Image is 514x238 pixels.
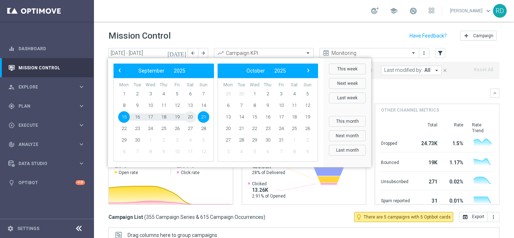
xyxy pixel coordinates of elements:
span: September [138,68,164,74]
span: 3 [275,88,287,100]
span: 6 [118,146,130,157]
div: Execute [8,122,78,129]
th: weekday [157,82,171,88]
a: [PERSON_NAME]keyboard_arrow_down [449,5,493,16]
i: keyboard_arrow_right [78,103,85,109]
button: keyboard_arrow_down [490,88,500,98]
span: 8 [118,100,130,111]
span: 19 [171,111,183,123]
th: weekday [301,82,314,88]
span: 22 [249,123,260,134]
a: Settings [17,226,39,231]
button: Mission Control [8,65,85,71]
button: Last modified by: All arrow_drop_down [381,66,442,75]
bs-datepicker-navigation-view: ​ ​ ​ [219,66,313,75]
span: Explore [18,85,78,89]
bs-datepicker-navigation-view: ​ ​ ​ [115,66,209,75]
i: track_changes [8,141,15,148]
button: more_vert [488,212,500,222]
button: Last week [329,92,366,103]
div: 19K [419,156,437,168]
span: 29 [222,88,234,100]
span: 28 [198,123,209,134]
span: 23 [132,123,143,134]
th: weekday [131,82,144,88]
span: 25 [158,123,170,134]
div: track_changes Analyze keyboard_arrow_right [8,142,85,147]
span: 30 [236,88,247,100]
h3: Campaign List [108,214,265,220]
div: 0.01% [446,194,463,206]
a: Optibot [18,173,76,192]
span: 10 [275,100,287,111]
bs-daterangepicker-container: calendar [108,58,371,167]
span: 15 [118,111,130,123]
i: equalizer [8,46,15,52]
span: 28% of Delivered [252,170,285,176]
span: 11 [184,146,196,157]
span: 3 [145,88,156,100]
div: play_circle_outline Execute keyboard_arrow_right [8,122,85,128]
i: filter_alt [437,50,444,56]
div: 1.5% [446,137,463,148]
span: 15 [249,111,260,123]
span: 29 [118,134,130,146]
div: Optibot [8,173,85,192]
div: Explore [8,84,78,90]
span: 355 Campaign Series & 615 Campaign Occurrences [146,214,264,220]
i: lightbulb_outline [356,214,362,220]
span: ‹ [115,66,124,75]
div: person_search Explore keyboard_arrow_right [8,84,85,90]
multiple-options-button: Export to CSV [459,214,500,220]
div: RD [493,4,507,18]
span: 26 [302,123,313,134]
i: add [463,33,469,39]
span: 8 [145,146,156,157]
a: Mission Control [18,58,85,77]
span: 20 [222,123,234,134]
ng-select: Monitoring [320,48,419,58]
span: 7 [198,88,209,100]
span: 1 [249,88,260,100]
th: weekday [117,82,131,88]
button: › [303,66,313,75]
i: arrow_drop_down [433,67,440,74]
span: Last modified by: [384,67,423,73]
span: 2 [302,134,313,146]
div: 31 [419,194,437,206]
span: 13.26K [252,187,286,193]
span: 10 [171,146,183,157]
button: arrow_forward [198,48,208,58]
button: September [134,66,169,75]
span: 9 [262,100,274,111]
span: 2 [262,88,274,100]
th: weekday [274,82,288,88]
button: Data Studio keyboard_arrow_right [8,161,85,166]
span: 13 [222,111,234,123]
span: 5 [249,146,260,157]
div: Mission Control [8,58,85,77]
button: Next month [329,130,366,141]
span: 12 [302,100,313,111]
span: 2025 [274,68,286,74]
input: Have Feedback? [410,33,447,38]
span: 20 [184,111,196,123]
div: Rate [446,122,463,134]
th: weekday [288,82,301,88]
button: gps_fixed Plan keyboard_arrow_right [8,103,85,109]
span: 14 [236,111,247,123]
button: filter_alt [435,48,445,58]
span: 14 [198,100,209,111]
span: 24 [275,123,287,134]
div: Data Studio [8,160,78,167]
span: 2.91% of Opened [252,193,286,199]
button: October [242,66,270,75]
span: 12 [198,146,209,157]
button: [DATE] [166,48,188,59]
i: gps_fixed [8,103,15,109]
span: › [304,66,313,75]
span: 7 [236,100,247,111]
h4: Other channel metrics [381,107,439,113]
span: Open rate [119,170,138,176]
span: 17 [275,111,287,123]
